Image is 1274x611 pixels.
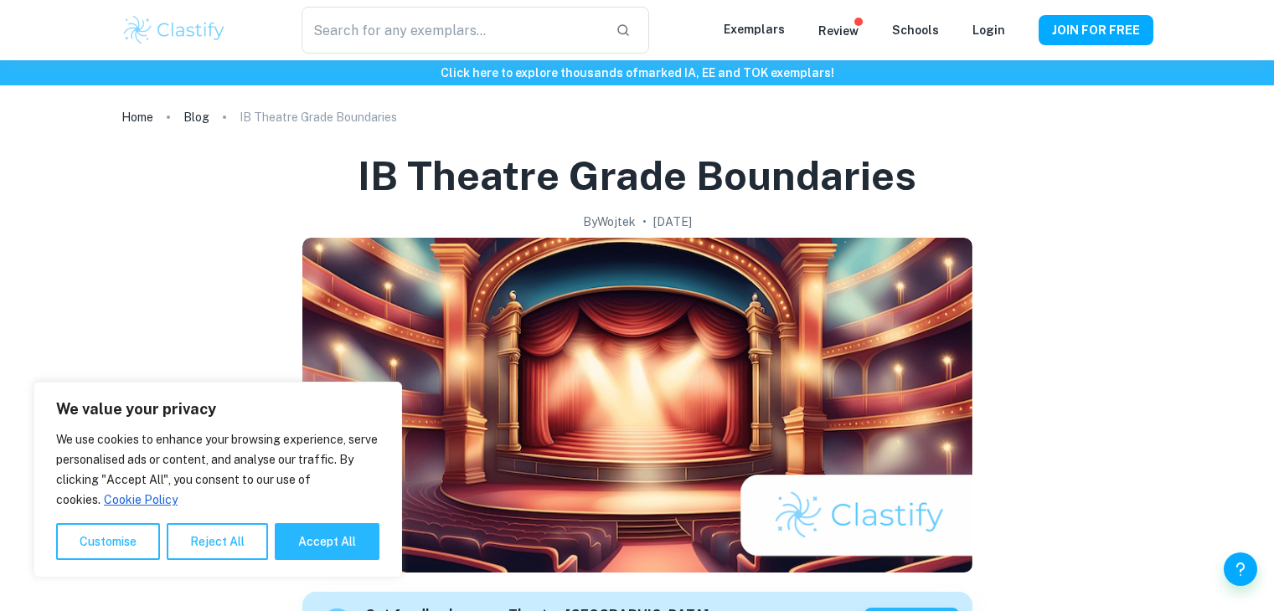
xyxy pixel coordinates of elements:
p: Exemplars [724,20,785,39]
h1: IB Theatre Grade Boundaries [358,149,916,203]
h2: [DATE] [653,213,692,231]
p: Review [818,22,859,40]
button: JOIN FOR FREE [1039,15,1153,45]
a: Login [972,23,1005,37]
a: Schools [892,23,939,37]
button: Accept All [275,523,379,560]
h6: Click here to explore thousands of marked IA, EE and TOK exemplars ! [3,64,1271,82]
p: IB Theatre Grade Boundaries [240,108,397,126]
button: Help and Feedback [1224,552,1257,586]
h2: By Wojtek [583,213,636,231]
input: Search for any exemplars... [302,7,601,54]
a: Blog [183,105,209,129]
div: We value your privacy [34,382,402,578]
p: We use cookies to enhance your browsing experience, serve personalised ads or content, and analys... [56,429,379,510]
img: IB Theatre Grade Boundaries cover image [302,238,972,572]
img: Clastify logo [121,13,228,47]
p: • [642,213,647,231]
p: We value your privacy [56,399,379,419]
a: Home [121,105,153,129]
a: Cookie Policy [103,492,178,507]
button: Reject All [167,523,268,560]
button: Customise [56,523,160,560]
